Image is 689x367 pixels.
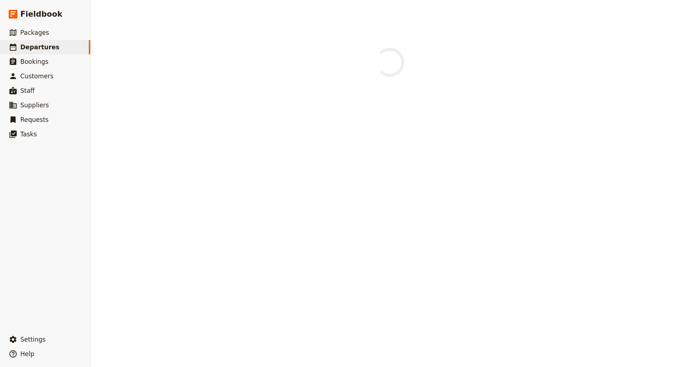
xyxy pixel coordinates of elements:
span: Settings [20,336,46,343]
span: Customers [20,73,53,80]
span: Departures [20,44,59,51]
span: Fieldbook [20,9,62,20]
span: Suppliers [20,102,49,109]
span: Help [20,350,34,358]
span: Bookings [20,58,48,65]
span: Tasks [20,131,37,138]
span: Requests [20,116,49,123]
span: Packages [20,29,49,36]
span: Staff [20,87,35,94]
